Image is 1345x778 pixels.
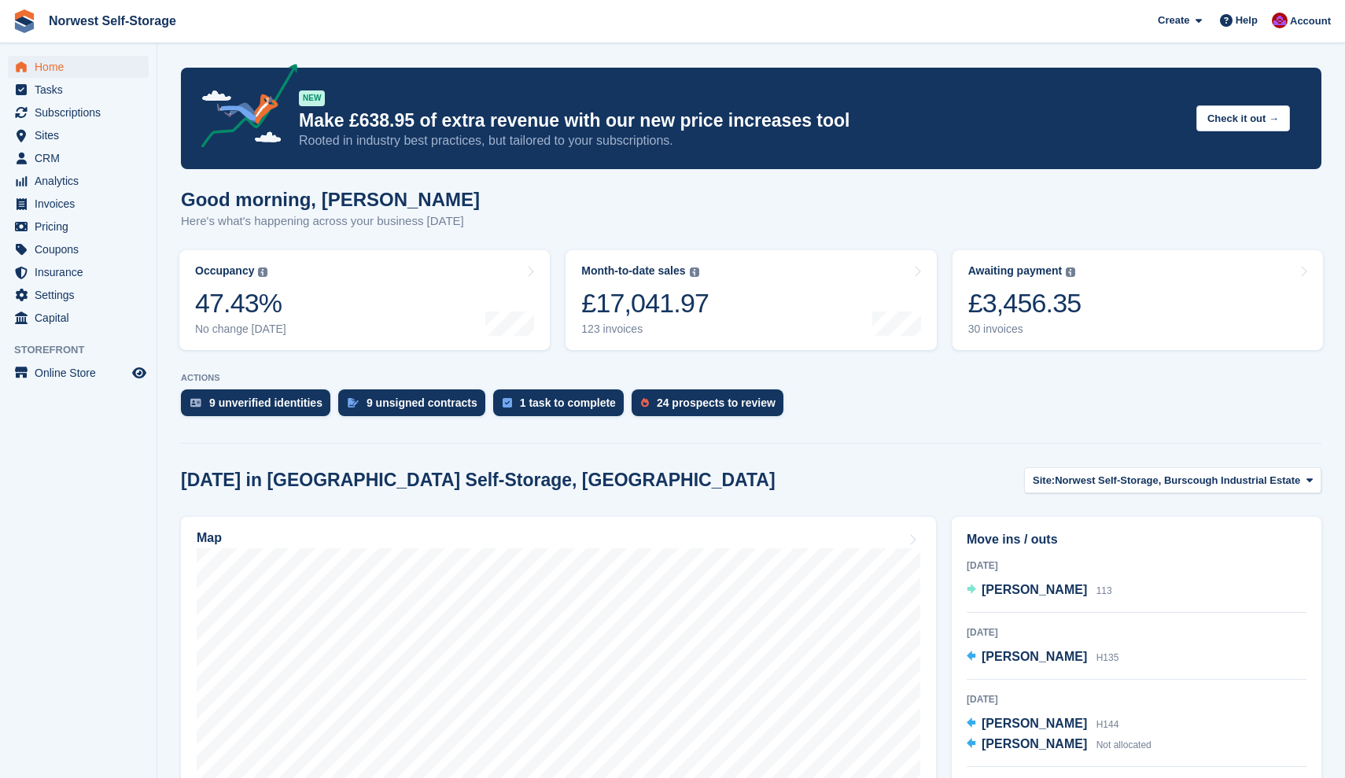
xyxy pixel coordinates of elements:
img: Daniel Grensinger [1272,13,1288,28]
div: Occupancy [195,264,254,278]
div: [DATE] [967,692,1306,706]
span: Invoices [35,193,129,215]
div: [DATE] [967,559,1306,573]
span: Sites [35,124,129,146]
span: H144 [1096,719,1119,730]
div: 24 prospects to review [657,396,776,409]
span: Coupons [35,238,129,260]
img: icon-info-grey-7440780725fd019a000dd9b08b2336e03edf1995a4989e88bcd33f0948082b44.svg [690,267,699,277]
img: prospect-51fa495bee0391a8d652442698ab0144808aea92771e9ea1ae160a38d050c398.svg [641,398,649,407]
span: Norwest Self-Storage, Burscough Industrial Estate [1055,473,1300,489]
a: menu [8,101,149,124]
span: Site: [1033,473,1055,489]
span: Not allocated [1096,739,1152,750]
img: price-adjustments-announcement-icon-8257ccfd72463d97f412b2fc003d46551f7dbcb40ab6d574587a9cd5c0d94... [188,64,298,153]
a: [PERSON_NAME] H135 [967,647,1118,668]
a: menu [8,362,149,384]
a: menu [8,238,149,260]
a: menu [8,261,149,283]
span: Online Store [35,362,129,384]
p: ACTIONS [181,373,1321,383]
button: Check it out → [1196,105,1290,131]
div: No change [DATE] [195,323,286,336]
h2: Map [197,531,222,545]
img: verify_identity-adf6edd0f0f0b5bbfe63781bf79b02c33cf7c696d77639b501bdc392416b5a36.svg [190,398,201,407]
span: Tasks [35,79,129,101]
a: menu [8,56,149,78]
p: Here's what's happening across your business [DATE] [181,212,480,230]
img: task-75834270c22a3079a89374b754ae025e5fb1db73e45f91037f5363f120a921f8.svg [503,398,512,407]
span: Storefront [14,342,157,358]
div: 123 invoices [581,323,709,336]
a: menu [8,193,149,215]
a: menu [8,124,149,146]
span: [PERSON_NAME] [982,717,1087,730]
span: Home [35,56,129,78]
a: menu [8,284,149,306]
div: 9 unverified identities [209,396,322,409]
div: £3,456.35 [968,287,1082,319]
div: 9 unsigned contracts [367,396,477,409]
span: [PERSON_NAME] [982,650,1087,663]
a: 9 unsigned contracts [338,389,493,424]
a: 1 task to complete [493,389,632,424]
div: £17,041.97 [581,287,709,319]
a: [PERSON_NAME] 113 [967,581,1112,601]
a: Norwest Self-Storage [42,8,182,34]
h2: Move ins / outs [967,530,1306,549]
span: Capital [35,307,129,329]
a: menu [8,170,149,192]
span: Create [1158,13,1189,28]
span: CRM [35,147,129,169]
a: 24 prospects to review [632,389,791,424]
a: menu [8,79,149,101]
span: Insurance [35,261,129,283]
p: Make £638.95 of extra revenue with our new price increases tool [299,109,1184,132]
a: Occupancy 47.43% No change [DATE] [179,250,550,350]
a: menu [8,147,149,169]
a: Awaiting payment £3,456.35 30 invoices [953,250,1323,350]
span: [PERSON_NAME] [982,583,1087,596]
div: [DATE] [967,625,1306,640]
span: Account [1290,13,1331,29]
button: Site: Norwest Self-Storage, Burscough Industrial Estate [1024,467,1321,493]
a: 9 unverified identities [181,389,338,424]
h1: Good morning, [PERSON_NAME] [181,189,480,210]
div: Awaiting payment [968,264,1063,278]
span: Subscriptions [35,101,129,124]
h2: [DATE] in [GEOGRAPHIC_DATA] Self-Storage, [GEOGRAPHIC_DATA] [181,470,776,491]
a: Month-to-date sales £17,041.97 123 invoices [566,250,936,350]
div: 1 task to complete [520,396,616,409]
div: 47.43% [195,287,286,319]
div: Month-to-date sales [581,264,685,278]
div: 30 invoices [968,323,1082,336]
img: icon-info-grey-7440780725fd019a000dd9b08b2336e03edf1995a4989e88bcd33f0948082b44.svg [258,267,267,277]
span: Analytics [35,170,129,192]
a: [PERSON_NAME] H144 [967,714,1118,735]
div: NEW [299,90,325,106]
a: Preview store [130,363,149,382]
span: 113 [1096,585,1112,596]
span: H135 [1096,652,1119,663]
a: [PERSON_NAME] Not allocated [967,735,1152,755]
p: Rooted in industry best practices, but tailored to your subscriptions. [299,132,1184,149]
span: Help [1236,13,1258,28]
img: stora-icon-8386f47178a22dfd0bd8f6a31ec36ba5ce8667c1dd55bd0f319d3a0aa187defe.svg [13,9,36,33]
span: [PERSON_NAME] [982,737,1087,750]
span: Settings [35,284,129,306]
a: menu [8,216,149,238]
a: menu [8,307,149,329]
img: contract_signature_icon-13c848040528278c33f63329250d36e43548de30e8caae1d1a13099fd9432cc5.svg [348,398,359,407]
img: icon-info-grey-7440780725fd019a000dd9b08b2336e03edf1995a4989e88bcd33f0948082b44.svg [1066,267,1075,277]
span: Pricing [35,216,129,238]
